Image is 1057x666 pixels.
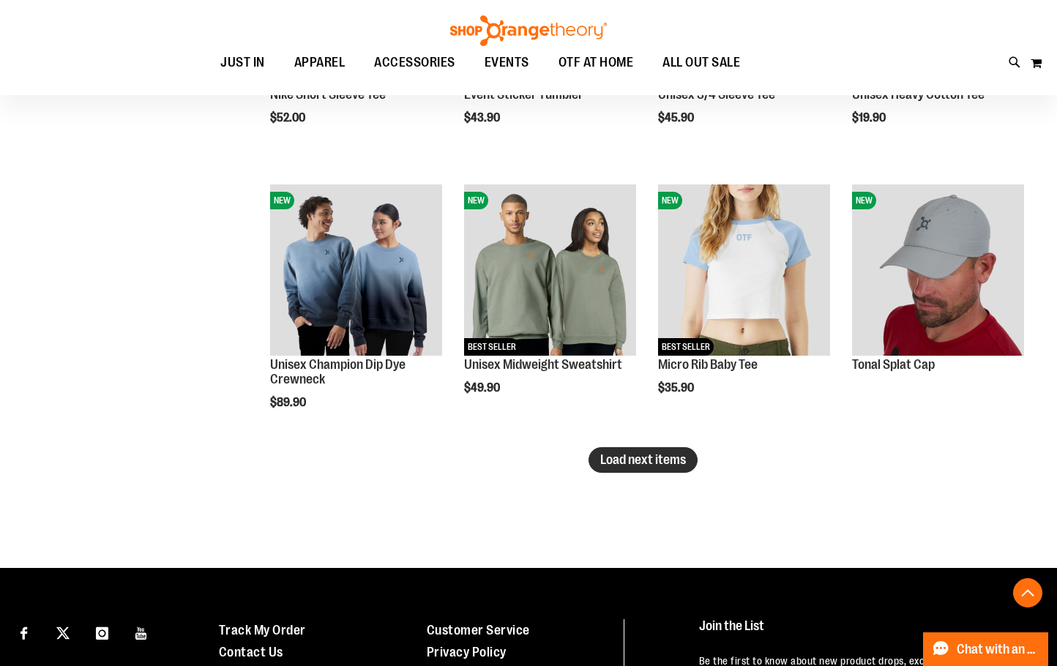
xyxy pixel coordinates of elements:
[699,619,1029,646] h4: Join the List
[658,357,758,372] a: Micro Rib Baby Tee
[485,46,529,79] span: EVENTS
[658,338,714,356] span: BEST SELLER
[56,626,70,640] img: Twitter
[464,184,635,356] img: Unisex Midweight Sweatshirt
[464,381,502,394] span: $49.90
[219,645,283,659] a: Contact Us
[852,357,935,372] a: Tonal Splat Cap
[662,46,740,79] span: ALL OUT SALE
[374,46,455,79] span: ACCESSORIES
[294,46,346,79] span: APPAREL
[11,619,37,645] a: Visit our Facebook page
[658,381,696,394] span: $35.90
[464,357,622,372] a: Unisex Midweight Sweatshirt
[464,184,635,358] a: Unisex Midweight SweatshirtNEWBEST SELLER
[129,619,154,645] a: Visit our Youtube page
[852,192,876,209] span: NEW
[852,111,888,124] span: $19.90
[464,192,488,209] span: NEW
[51,619,76,645] a: Visit our X page
[427,623,530,637] a: Customer Service
[270,357,406,386] a: Unisex Champion Dip Dye Crewneck
[1013,578,1042,607] button: Back To Top
[852,184,1023,358] a: Product image for Grey Tonal Splat CapNEW
[845,177,1031,395] div: product
[89,619,115,645] a: Visit our Instagram page
[658,184,829,356] img: Micro Rib Baby Tee
[464,111,502,124] span: $43.90
[589,447,698,473] button: Load next items
[559,46,634,79] span: OTF AT HOME
[427,645,507,659] a: Privacy Policy
[658,111,696,124] span: $45.90
[263,177,449,446] div: product
[448,15,609,46] img: Shop Orangetheory
[270,111,307,124] span: $52.00
[658,184,829,358] a: Micro Rib Baby TeeNEWBEST SELLER
[600,452,686,467] span: Load next items
[923,632,1049,666] button: Chat with an Expert
[270,184,441,358] a: Unisex Champion Dip Dye CrewneckNEW
[219,623,306,637] a: Track My Order
[658,192,682,209] span: NEW
[957,643,1039,656] span: Chat with an Expert
[464,338,520,356] span: BEST SELLER
[270,192,294,209] span: NEW
[852,184,1023,356] img: Product image for Grey Tonal Splat Cap
[457,177,643,432] div: product
[270,184,441,356] img: Unisex Champion Dip Dye Crewneck
[270,396,308,409] span: $89.90
[651,177,837,432] div: product
[220,46,265,79] span: JUST IN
